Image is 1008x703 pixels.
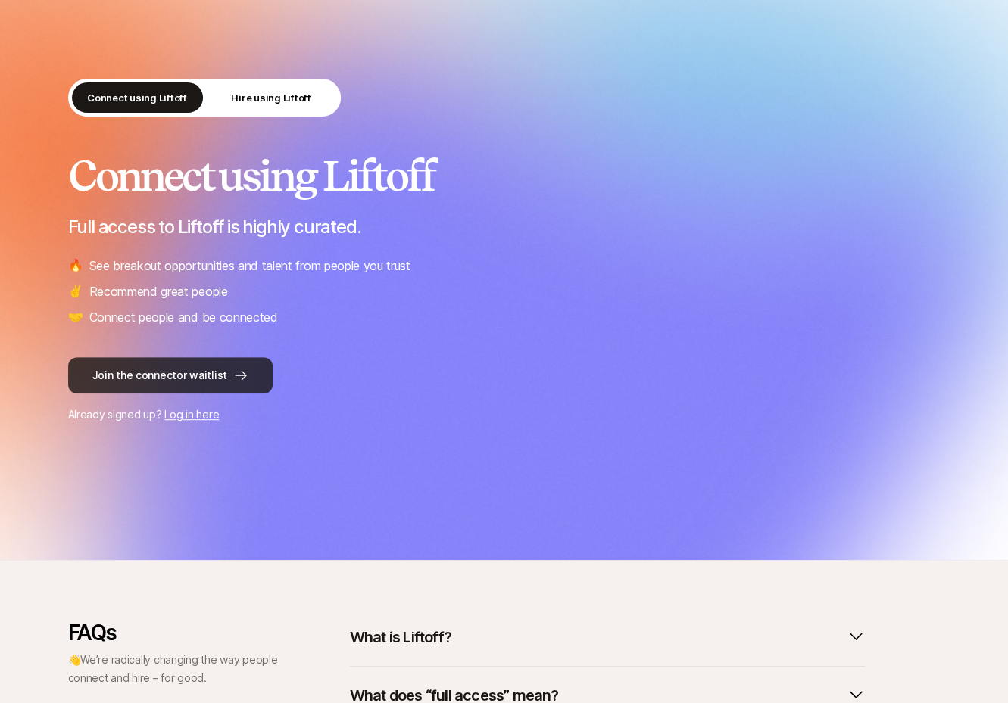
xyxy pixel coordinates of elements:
p: Already signed up? [68,406,941,424]
span: 🤝 [68,307,83,327]
span: We’re radically changing the way people connect and hire – for good. [68,653,278,684]
p: Full access to Liftoff is highly curated. [68,216,941,238]
p: Connect using Liftoff [87,90,187,105]
p: Recommend great people [89,282,228,301]
span: ✌️ [68,282,83,301]
p: FAQs [68,621,280,645]
p: See breakout opportunities and talent from people you trust [89,256,410,275]
a: Join the connector waitlist [68,357,941,393]
button: Join the connector waitlist [68,357,273,393]
a: Log in here [164,408,219,421]
p: Hire using Liftoff [231,90,311,105]
p: What is Liftoff? [350,627,451,648]
p: Connect people and be connected [89,307,278,327]
span: 🔥 [68,256,83,275]
button: What is Liftoff? [350,621,865,654]
p: 👋 [68,651,280,687]
h2: Connect using Liftoff [68,153,941,198]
